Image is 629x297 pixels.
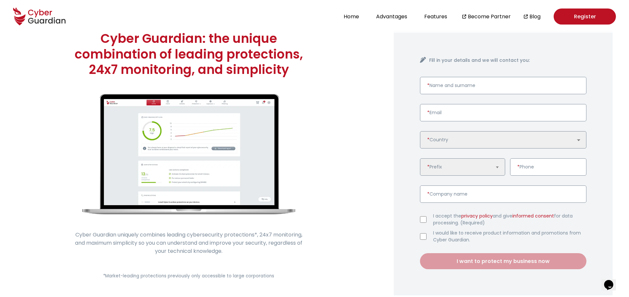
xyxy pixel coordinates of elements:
img: cyberguardian-home [82,94,295,215]
a: Become Partner [468,12,511,21]
button: Home [342,12,361,21]
button: Advantages [374,12,409,21]
iframe: chat widget [601,271,622,290]
label: I accept the and give for data processing. (Required) [433,213,586,226]
button: I want to protect my business now [420,253,586,269]
h4: Fill in your details and we will contact you: [429,57,586,64]
button: Features [422,12,449,21]
a: Blog [529,12,541,21]
small: *Market-leading protections previously only accessible to large corporations [103,273,274,279]
input: Enter a valid phone number. [510,158,586,176]
h1: Cyber Guardian: the unique combination of leading protections, 24x7 monitoring, and simplicity [74,31,303,78]
a: Register [554,9,616,25]
label: I would like to receive product information and promotions from Cyber Guardian. [433,230,586,243]
a: informed consent [512,213,554,219]
a: privacy policy [461,213,493,219]
p: Cyber Guardian uniquely combines leading cybersecurity protections*, 24x7 monitoring, and maximum... [74,231,303,255]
